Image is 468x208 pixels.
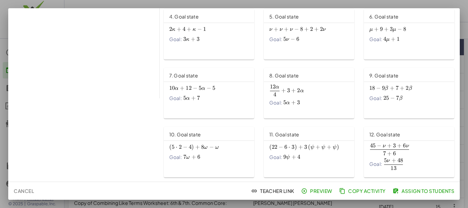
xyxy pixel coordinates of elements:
[310,26,313,33] span: 2
[270,83,276,90] span: 12
[169,144,172,150] span: (
[283,99,286,106] span: 5
[169,13,199,20] span: 4. Goal state
[197,26,202,33] span: −
[274,26,278,33] span: +
[201,86,205,91] span: α
[209,144,214,150] span: −
[333,145,336,150] span: ψ
[304,26,309,33] span: +
[397,36,399,42] span: 1
[387,158,390,163] span: ν
[169,154,182,161] span: Goal:
[197,95,200,101] span: 7
[269,36,282,43] span: Goal:
[199,85,201,91] span: 5
[288,144,290,150] span: ⋅
[197,36,199,42] span: 3
[374,26,379,33] span: +
[186,37,189,42] span: κ
[304,144,307,150] span: 3
[172,27,175,32] span: κ
[169,36,182,43] span: Goal:
[383,143,385,149] span: ν
[384,26,389,33] span: +
[201,144,204,150] span: 8
[369,72,398,78] span: 9. Goal state
[183,36,186,42] span: 3
[286,37,289,42] span: ν
[264,127,356,178] a: 11. Goal stateGoal:
[396,95,399,101] span: 7
[298,144,303,150] span: +
[297,99,300,106] span: 3
[394,188,454,194] span: Assign to Students
[399,96,403,101] span: β
[279,144,283,150] span: −
[338,185,389,197] button: Copy Activity
[269,72,299,78] span: 8. Goal state
[183,95,186,101] span: 5
[385,86,388,91] span: β
[369,95,382,102] span: Goal:
[172,144,174,150] span: 5
[364,9,456,60] a: 6. Goal stateGoal:
[303,188,332,194] span: Preview
[369,85,375,91] span: 18
[386,37,390,42] span: μ
[286,100,290,106] span: α
[369,13,398,20] span: 6. Goal state
[295,144,297,150] span: )
[384,157,387,164] span: 5
[294,26,299,33] span: −
[183,26,185,33] span: 4
[370,142,376,149] span: 45
[337,144,339,150] span: )
[264,9,356,60] a: 5. Goal stateGoal:
[283,36,286,42] span: 5
[383,36,386,42] span: 4
[193,85,197,91] span: −
[195,144,200,150] span: +
[284,144,287,150] span: 6
[273,91,276,98] span: 4
[390,85,394,91] span: +
[409,144,410,151] span: ​
[269,99,282,106] span: Goal:
[269,131,299,137] span: 11. Goal state
[292,154,296,160] span: +
[193,27,196,32] span: κ
[292,144,294,150] span: 3
[393,142,396,149] span: 3
[176,144,177,150] span: ⋅
[341,188,386,194] span: Copy Activity
[323,27,325,32] span: ν
[164,9,256,60] a: 4. Goal stateGoal:
[387,142,392,149] span: +
[369,131,401,137] span: 12. Goal state
[396,85,398,91] span: 7
[364,127,456,178] a: 12. Goal stateGoal:
[191,36,195,42] span: +
[300,88,304,94] span: α
[187,26,191,33] span: +
[14,188,34,194] span: Cancel
[287,87,290,94] span: 3
[369,27,373,32] span: μ
[393,27,396,32] span: μ
[397,157,403,164] span: 48
[296,36,299,42] span: 6
[390,95,395,101] span: −
[203,26,206,33] span: 1
[253,188,294,194] span: Teacher Link
[397,142,402,149] span: +
[197,154,200,160] span: 6
[382,85,385,91] span: 9
[204,145,208,150] span: ω
[212,85,215,91] span: 5
[11,185,37,197] button: Cancel
[189,144,192,150] span: 4
[179,144,182,150] span: 2
[383,150,386,157] span: 7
